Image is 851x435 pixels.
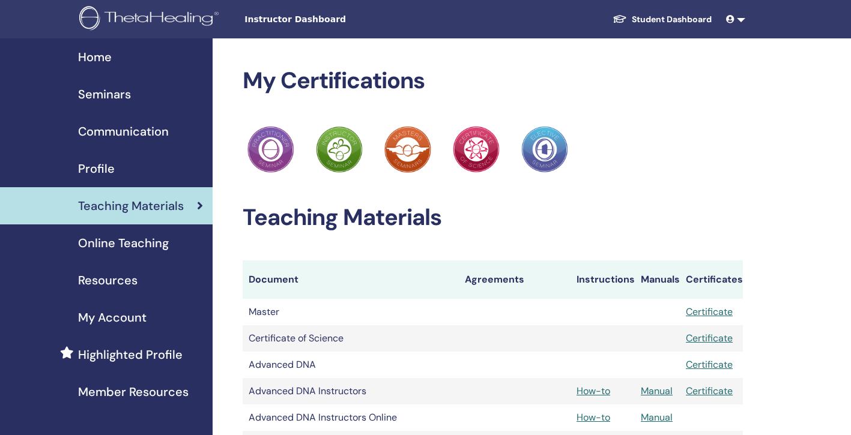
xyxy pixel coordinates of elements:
span: Home [78,48,112,66]
a: Student Dashboard [603,8,721,31]
h2: Teaching Materials [243,204,743,232]
img: graduation-cap-white.svg [613,14,627,24]
td: Advanced DNA Instructors [243,378,459,404]
span: Communication [78,122,169,140]
a: Manual [641,385,673,397]
span: My Account [78,308,147,326]
th: Agreements [459,260,571,299]
span: Online Teaching [78,234,169,252]
td: Advanced DNA [243,352,459,378]
span: Member Resources [78,383,189,401]
img: Practitioner [453,126,500,173]
span: Profile [78,160,115,178]
th: Document [243,260,459,299]
span: Highlighted Profile [78,346,183,364]
span: Teaching Materials [78,197,184,215]
td: Certificate of Science [243,325,459,352]
td: Advanced DNA Instructors Online [243,404,459,431]
span: Instructor Dashboard [244,13,425,26]
span: Resources [78,271,138,289]
a: Manual [641,411,673,424]
img: Practitioner [247,126,294,173]
a: Certificate [686,305,733,318]
th: Certificates [680,260,743,299]
img: Practitioner [316,126,363,173]
a: How-to [577,411,610,424]
a: Certificate [686,385,733,397]
th: Manuals [635,260,680,299]
img: Practitioner [521,126,568,173]
th: Instructions [571,260,635,299]
h2: My Certifications [243,67,743,95]
img: Practitioner [384,126,431,173]
td: Master [243,299,459,325]
a: How-to [577,385,610,397]
img: logo.png [79,6,223,33]
a: Certificate [686,332,733,344]
a: Certificate [686,358,733,371]
span: Seminars [78,85,131,103]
